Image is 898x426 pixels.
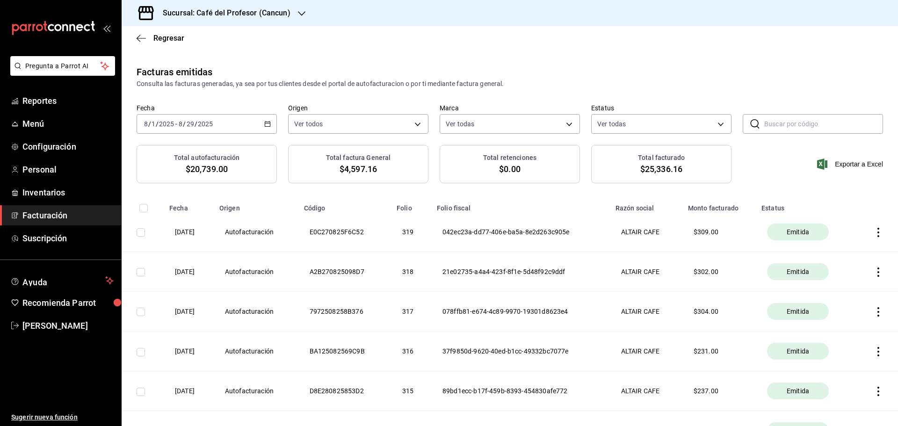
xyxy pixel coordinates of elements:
span: Pregunta a Parrot AI [25,61,101,71]
th: Folio [391,198,431,212]
input: -- [186,120,195,128]
input: -- [144,120,148,128]
span: Ayuda [22,275,101,286]
div: Facturas emitidas [137,65,212,79]
input: -- [151,120,156,128]
th: ALTAIR CAFE [610,371,682,411]
span: Ver todas [597,119,626,129]
span: Configuración [22,140,114,153]
th: [DATE] [164,252,214,292]
label: Estatus [591,105,731,111]
th: Autofacturación [214,332,298,371]
span: Inventarios [22,186,114,199]
th: Autofacturación [214,212,298,252]
span: Reportes [22,94,114,107]
h3: Total factura General [326,153,391,163]
th: 316 [391,332,431,371]
th: 315 [391,371,431,411]
th: $ 231.00 [682,332,756,371]
th: E0C270825F6C52 [298,212,391,252]
th: ALTAIR CAFE [610,332,682,371]
th: [DATE] [164,371,214,411]
span: Facturación [22,209,114,222]
th: 21e02735-a4a4-423f-8f1e-5d48f92c9ddf [431,252,610,292]
button: Pregunta a Parrot AI [10,56,115,76]
span: $0.00 [499,163,521,175]
span: Suscripción [22,232,114,245]
input: -- [178,120,183,128]
th: Autofacturación [214,292,298,332]
label: Fecha [137,105,277,111]
th: 317 [391,292,431,332]
th: Origen [214,198,298,212]
input: ---- [197,120,213,128]
span: Personal [22,163,114,176]
span: Regresar [153,34,184,43]
button: open_drawer_menu [103,24,110,32]
th: [DATE] [164,212,214,252]
th: Razón social [610,198,682,212]
th: Código [298,198,391,212]
label: Marca [440,105,580,111]
th: D8E280825853D2 [298,371,391,411]
span: Sugerir nueva función [11,412,114,422]
span: Emitida [783,386,813,396]
th: Autofacturación [214,371,298,411]
div: Consulta las facturas generadas, ya sea por tus clientes desde el portal de autofacturacion o por... [137,79,883,89]
th: ALTAIR CAFE [610,292,682,332]
th: BA125082569C9B [298,332,391,371]
th: $ 302.00 [682,252,756,292]
span: Emitida [783,347,813,356]
th: [DATE] [164,332,214,371]
h3: Total autofacturación [174,153,240,163]
h3: Total retenciones [483,153,536,163]
th: ALTAIR CAFE [610,212,682,252]
th: 89bd1ecc-b17f-459b-8393-454830afe772 [431,371,610,411]
span: $4,597.16 [340,163,377,175]
th: $ 237.00 [682,371,756,411]
button: Regresar [137,34,184,43]
span: [PERSON_NAME] [22,319,114,332]
span: Ver todas [446,119,474,129]
span: $25,336.16 [640,163,682,175]
th: $ 304.00 [682,292,756,332]
th: Autofacturación [214,252,298,292]
th: [DATE] [164,292,214,332]
th: 7972508258B376 [298,292,391,332]
th: 37f9850d-9620-40ed-b1cc-49332bc7077e [431,332,610,371]
th: Estatus [756,198,856,212]
a: Pregunta a Parrot AI [7,68,115,78]
th: 319 [391,212,431,252]
input: Buscar por código [764,115,883,133]
span: Emitida [783,307,813,316]
button: Exportar a Excel [819,159,883,170]
span: Emitida [783,227,813,237]
th: Fecha [164,198,214,212]
th: Folio fiscal [431,198,610,212]
span: - [175,120,177,128]
th: 318 [391,252,431,292]
span: / [183,120,186,128]
span: / [156,120,159,128]
span: Emitida [783,267,813,276]
span: Recomienda Parrot [22,296,114,309]
th: Monto facturado [682,198,756,212]
th: 042ec23a-dd77-406e-ba5a-8e2d263c905e [431,212,610,252]
span: $20,739.00 [186,163,228,175]
th: 078ffb81-e674-4c89-9970-19301d8623e4 [431,292,610,332]
input: ---- [159,120,174,128]
span: / [148,120,151,128]
span: Menú [22,117,114,130]
th: $ 309.00 [682,212,756,252]
span: Ver todos [294,119,323,129]
span: / [195,120,197,128]
h3: Sucursal: Café del Profesor (Cancun) [155,7,290,19]
th: ALTAIR CAFE [610,252,682,292]
h3: Total facturado [638,153,685,163]
th: A2B270825098D7 [298,252,391,292]
label: Origen [288,105,428,111]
